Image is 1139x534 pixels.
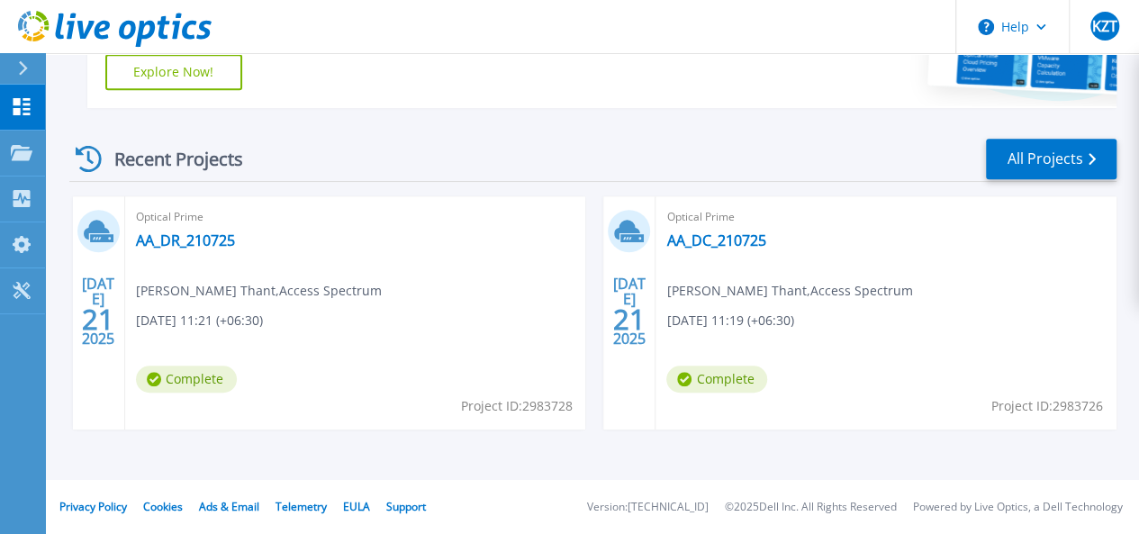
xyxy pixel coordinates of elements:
a: Ads & Email [199,499,259,514]
span: 21 [613,312,646,327]
a: AA_DR_210725 [136,231,235,249]
span: [DATE] 11:19 (+06:30) [666,311,793,330]
span: [PERSON_NAME] Thant , Access Spectrum [666,281,912,301]
span: 21 [82,312,114,327]
a: EULA [343,499,370,514]
a: All Projects [986,139,1116,179]
span: Complete [136,366,237,393]
a: Privacy Policy [59,499,127,514]
span: Complete [666,366,767,393]
a: Explore Now! [105,54,242,90]
span: Optical Prime [666,207,1106,227]
li: © 2025 Dell Inc. All Rights Reserved [725,502,897,513]
li: Version: [TECHNICAL_ID] [587,502,709,513]
a: Cookies [143,499,183,514]
div: [DATE] 2025 [612,278,646,344]
a: Telemetry [276,499,327,514]
span: Project ID: 2983726 [991,396,1103,416]
span: [DATE] 11:21 (+06:30) [136,311,263,330]
span: [PERSON_NAME] Thant , Access Spectrum [136,281,382,301]
span: Project ID: 2983728 [460,396,572,416]
li: Powered by Live Optics, a Dell Technology [913,502,1123,513]
div: [DATE] 2025 [81,278,115,344]
a: AA_DC_210725 [666,231,765,249]
span: Optical Prime [136,207,575,227]
div: Recent Projects [69,137,267,181]
span: KZT [1091,19,1116,33]
a: Support [386,499,426,514]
